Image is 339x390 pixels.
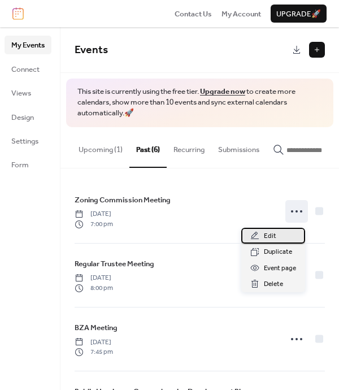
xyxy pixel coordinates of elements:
a: Design [5,108,51,126]
span: This site is currently using the free tier. to create more calendars, show more than 10 events an... [77,86,322,119]
span: Event page [264,263,296,274]
span: [DATE] [75,337,113,348]
a: Form [5,155,51,174]
span: My Events [11,40,45,51]
span: Events [75,40,108,60]
span: [DATE] [75,273,113,283]
button: Past (6) [129,127,167,168]
button: Upgrade🚀 [271,5,327,23]
span: 8:00 pm [75,283,113,293]
a: Connect [5,60,51,78]
a: My Events [5,36,51,54]
span: Connect [11,64,40,75]
span: Views [11,88,31,99]
span: Design [11,112,34,123]
a: My Account [221,8,261,19]
a: Regular Trustee Meeting [75,258,154,270]
span: Delete [264,279,283,290]
a: Views [5,84,51,102]
a: Zoning Commission Meeting [75,194,171,206]
span: BZA Meeting [75,322,118,333]
button: Upcoming (1) [72,127,129,167]
a: BZA Meeting [75,322,118,334]
span: Edit [264,231,276,242]
span: Duplicate [264,246,292,258]
span: Form [11,159,29,171]
a: Upgrade now [200,84,245,99]
img: logo [12,7,24,20]
span: [DATE] [75,209,113,219]
button: Recurring [167,127,211,167]
span: Contact Us [175,8,212,20]
a: Settings [5,132,51,150]
span: 7:45 pm [75,347,113,357]
button: Submissions [211,127,266,167]
span: My Account [221,8,261,20]
a: Contact Us [175,8,212,19]
span: Upgrade 🚀 [276,8,321,20]
span: Settings [11,136,38,147]
span: 7:00 pm [75,219,113,229]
